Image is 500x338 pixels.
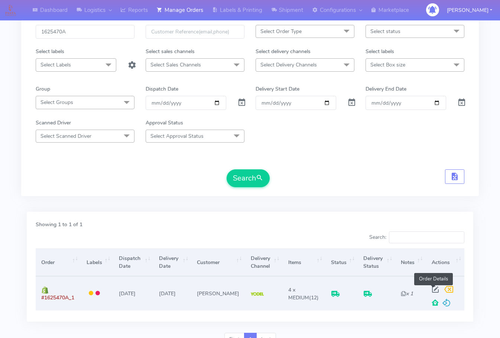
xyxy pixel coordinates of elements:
span: Select Box size [370,61,405,68]
span: Select Labels [40,61,71,68]
input: Order Id [36,25,134,39]
label: Select labels [366,48,394,55]
td: [PERSON_NAME] [191,276,245,310]
span: Select Order Type [260,28,302,35]
i: x 1 [401,290,413,297]
label: Select delivery channels [256,48,311,55]
span: Select Groups [40,99,73,106]
span: Select Scanned Driver [40,133,91,140]
th: Dispatch Date: activate to sort column ascending [113,248,153,276]
label: Scanned Driver [36,119,71,127]
label: Approval Status [146,119,183,127]
td: [DATE] [113,276,153,310]
span: Select Approval Status [150,133,204,140]
span: Select Sales Channels [150,61,201,68]
img: Yodel [251,292,264,296]
input: Customer Reference(email,phone) [146,25,244,39]
label: Delivery End Date [366,85,406,93]
img: shopify.png [41,286,49,294]
label: Search: [369,231,464,243]
span: #1625470A_1 [41,294,74,301]
label: Showing 1 to 1 of 1 [36,221,82,228]
th: Delivery Status: activate to sort column ascending [358,248,395,276]
span: Select status [370,28,400,35]
th: Delivery Channel: activate to sort column ascending [245,248,283,276]
span: 4 x MEDIUM [288,286,309,301]
button: [PERSON_NAME] [441,3,498,18]
button: Search [227,169,270,187]
span: (12) [288,286,319,301]
th: Labels: activate to sort column ascending [81,248,113,276]
td: [DATE] [153,276,191,310]
label: Select labels [36,48,64,55]
label: Dispatch Date [146,85,178,93]
input: Search: [389,231,464,243]
span: Select Delivery Channels [260,61,317,68]
th: Customer: activate to sort column ascending [191,248,245,276]
th: Order: activate to sort column ascending [36,248,81,276]
th: Items: activate to sort column ascending [283,248,326,276]
th: Notes: activate to sort column ascending [395,248,426,276]
th: Actions: activate to sort column ascending [426,248,464,276]
th: Delivery Date: activate to sort column ascending [153,248,191,276]
label: Group [36,85,50,93]
th: Status: activate to sort column ascending [325,248,358,276]
label: Select sales channels [146,48,195,55]
label: Delivery Start Date [256,85,299,93]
